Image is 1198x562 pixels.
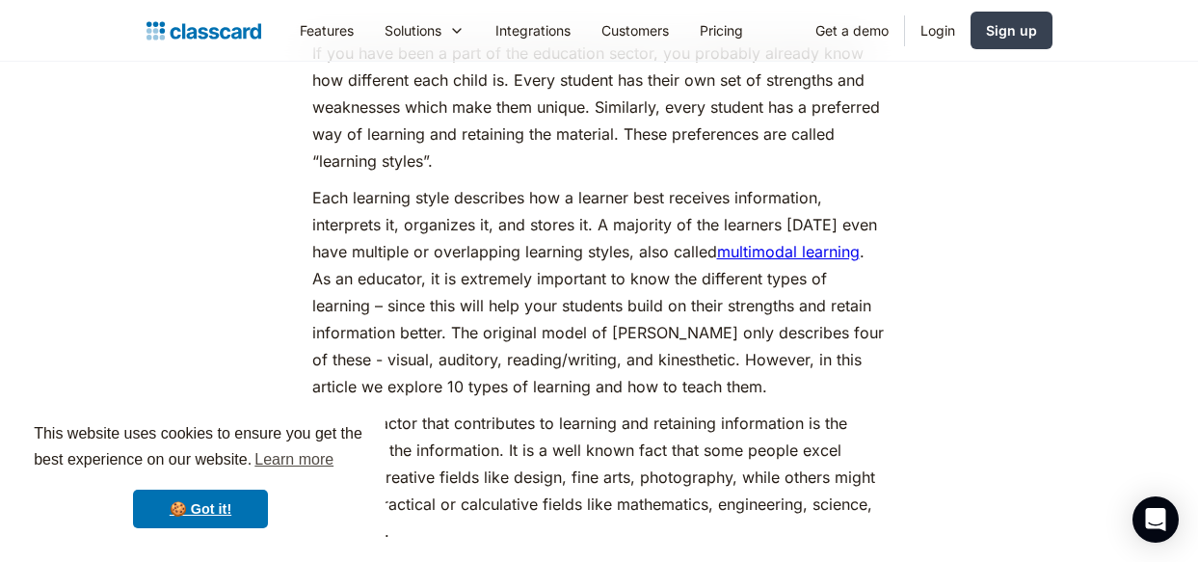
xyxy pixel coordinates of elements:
a: Features [284,9,369,52]
a: Get a demo [800,9,904,52]
a: Integrations [480,9,586,52]
div: Open Intercom Messenger [1132,496,1179,543]
div: Solutions [369,9,480,52]
a: Login [905,9,971,52]
div: Sign up [986,20,1037,40]
a: multimodal learning [717,242,860,261]
a: Customers [586,9,684,52]
span: This website uses cookies to ensure you get the best experience on our website. [34,422,367,474]
a: dismiss cookie message [133,490,268,528]
p: Each learning style describes how a learner best receives information, interprets it, organizes i... [312,184,887,400]
a: learn more about cookies [252,445,336,474]
div: cookieconsent [15,404,386,547]
p: Another factor that contributes to learning and retaining information is the subject of the infor... [312,410,887,545]
a: Pricing [684,9,759,52]
a: Sign up [971,12,1052,49]
p: If you have been a part of the education sector, you probably already know how different each chi... [312,40,887,174]
div: Solutions [385,20,441,40]
a: home [146,17,261,44]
